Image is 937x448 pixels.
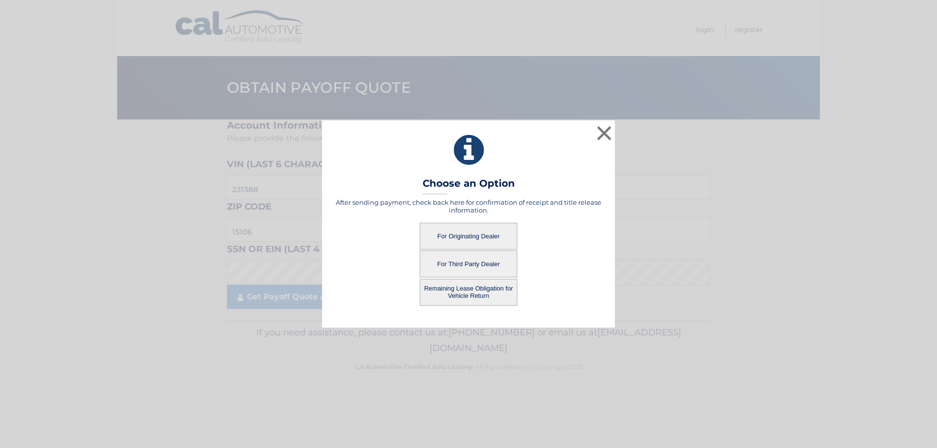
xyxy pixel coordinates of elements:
h5: After sending payment, check back here for confirmation of receipt and title release information. [334,198,603,214]
button: For Third Party Dealer [420,251,517,277]
button: Remaining Lease Obligation for Vehicle Return [420,279,517,306]
button: × [594,123,614,143]
h3: Choose an Option [423,177,515,195]
button: For Originating Dealer [420,223,517,250]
